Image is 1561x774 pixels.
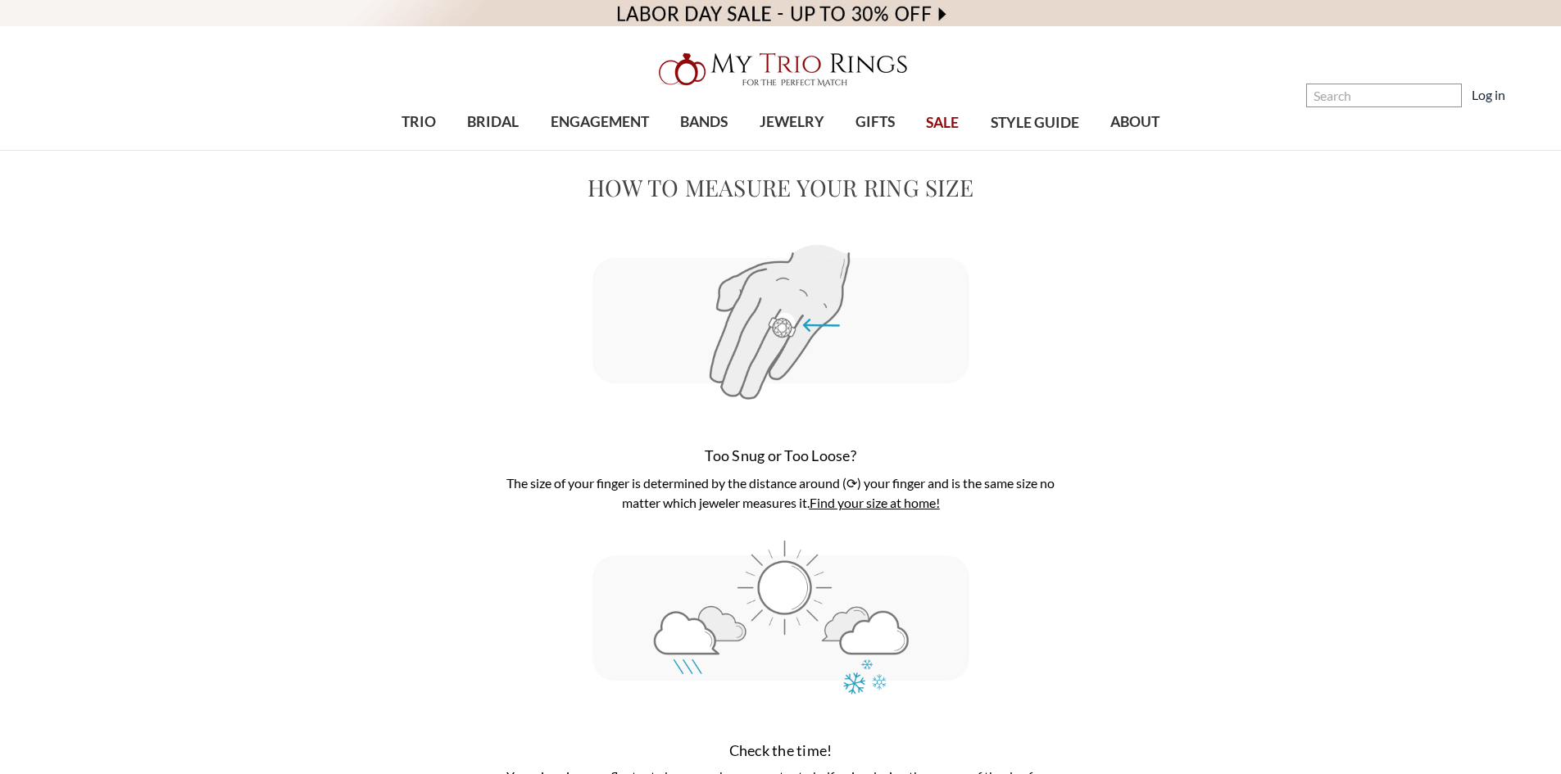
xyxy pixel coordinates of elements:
svg: cart.cart_preview [1515,88,1532,104]
span: ABOUT [1110,111,1159,133]
span: Check the time! [729,741,833,759]
span: TRIO [402,111,436,133]
a: BANDS [665,96,743,149]
span: STYLE GUIDE [991,112,1079,134]
button: submenu toggle [1127,149,1143,151]
span: BANDS [680,111,728,133]
button: submenu toggle [485,149,501,151]
h1: How To Measure Your Ring Size [201,170,1361,205]
button: submenu toggle [592,149,608,151]
span: ⟳ [846,475,857,491]
img: My Trio Rings [650,43,912,96]
button: submenu toggle [783,149,800,151]
a: ABOUT [1095,96,1175,149]
a: ENGAGEMENT [535,96,665,149]
a: TRIO [386,96,452,149]
a: GIFTS [840,96,910,149]
span: BRIDAL [467,111,519,133]
input: Search [1306,84,1462,107]
a: STYLE GUIDE [974,97,1094,150]
a: BRIDAL [452,96,534,149]
a: My Trio Rings [452,43,1108,96]
a: Log in [1472,85,1505,105]
a: Cart with 0 items [1515,85,1541,105]
span: GIFTS [855,111,895,133]
a: SALE [910,97,974,150]
button: submenu toggle [696,149,712,151]
button: submenu toggle [867,149,883,151]
a: JEWELRY [743,96,839,149]
span: Too Snug or Too Loose? [705,446,856,464]
span: ENGAGEMENT [551,111,649,133]
span: The size of your finger is determined by the distance around ( ) your finger and is the same size... [506,475,1055,510]
button: submenu toggle [411,149,427,151]
span: SALE [926,112,959,134]
a: Find your size at home! [810,495,940,510]
span: JEWELRY [760,111,824,133]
